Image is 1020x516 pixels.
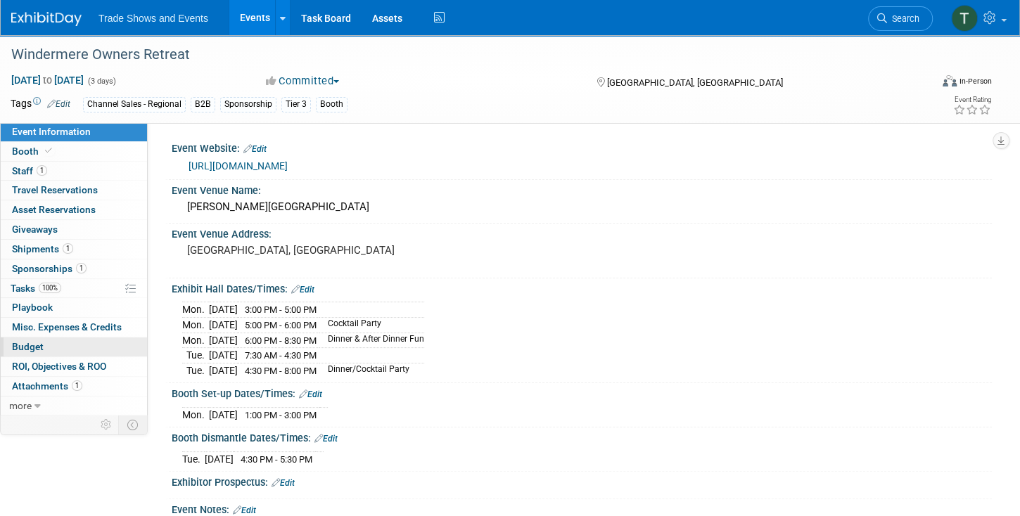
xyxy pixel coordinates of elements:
a: Misc. Expenses & Credits [1,318,147,337]
a: Budget [1,337,147,356]
td: Mon. [182,318,209,333]
a: [URL][DOMAIN_NAME] [189,160,288,172]
td: [DATE] [209,302,238,318]
a: Edit [272,478,295,488]
span: 4:30 PM - 8:00 PM [245,366,317,376]
a: Asset Reservations [1,200,147,219]
span: Playbook [12,302,53,313]
td: Personalize Event Tab Strip [94,415,119,434]
span: 1 [37,165,47,176]
a: Event Information [1,122,147,141]
span: 3:00 PM - 5:00 PM [245,304,317,315]
span: (3 days) [87,77,116,86]
a: ROI, Objectives & ROO [1,357,147,376]
span: 1:00 PM - 3:00 PM [245,410,317,420]
td: [DATE] [209,333,238,348]
span: ROI, Objectives & ROO [12,361,106,372]
span: 4:30 PM - 5:30 PM [241,454,312,465]
td: Mon. [182,407,209,422]
span: Event Information [12,126,91,137]
td: [DATE] [209,348,238,363]
td: Tue. [182,451,205,466]
div: Event Rating [953,96,991,103]
td: [DATE] [209,318,238,333]
div: Booth Dismantle Dates/Times: [172,427,992,446]
td: Mon. [182,333,209,348]
div: Windermere Owners Retreat [6,42,908,67]
a: Playbook [1,298,147,317]
a: Edit [243,144,267,154]
span: more [9,400,32,411]
td: [DATE] [209,363,238,378]
td: [DATE] [205,451,234,466]
span: Tasks [11,283,61,294]
a: Edit [314,434,338,444]
a: Shipments1 [1,240,147,259]
span: Misc. Expenses & Credits [12,321,122,333]
div: Event Venue Name: [172,180,992,198]
a: Search [868,6,933,31]
div: Booth Set-up Dates/Times: [172,383,992,401]
td: Tue. [182,348,209,363]
span: 5:00 PM - 6:00 PM [245,320,317,330]
span: [GEOGRAPHIC_DATA], [GEOGRAPHIC_DATA] [607,77,783,88]
span: Asset Reservations [12,204,96,215]
div: Sponsorship [220,97,276,112]
div: B2B [191,97,215,112]
button: Committed [261,74,345,89]
div: Channel Sales - Regional [83,97,186,112]
a: Edit [47,99,70,109]
span: Travel Reservations [12,184,98,195]
div: Booth [316,97,348,112]
i: Booth reservation complete [45,147,52,155]
span: Staff [12,165,47,176]
a: Tasks100% [1,279,147,298]
span: Shipments [12,243,73,254]
a: Edit [233,505,256,515]
td: [DATE] [209,407,238,422]
td: Mon. [182,302,209,318]
a: Travel Reservations [1,181,147,200]
pre: [GEOGRAPHIC_DATA], [GEOGRAPHIC_DATA] [187,244,498,257]
img: Format-Inperson.png [943,75,957,86]
span: Attachments [12,380,82,392]
div: In-Person [959,76,992,86]
div: Exhibitor Prospectus: [172,472,992,490]
a: Booth [1,142,147,161]
span: 1 [72,380,82,391]
td: Toggle Event Tabs [119,415,148,434]
span: 7:30 AM - 4:30 PM [245,350,317,361]
td: Tags [11,96,70,112]
span: 100% [39,283,61,293]
a: Attachments1 [1,377,147,396]
span: Trade Shows and Events [98,13,208,24]
span: Sponsorships [12,263,87,274]
td: Dinner & After Dinner Fun [319,333,424,348]
span: to [41,75,54,86]
a: Staff1 [1,162,147,181]
a: more [1,396,147,415]
img: Tiff Wagner [951,5,978,32]
a: Giveaways [1,220,147,239]
span: Booth [12,146,55,157]
div: Exhibit Hall Dates/Times: [172,278,992,297]
span: 1 [63,243,73,254]
span: Search [887,13,919,24]
div: Tier 3 [281,97,311,112]
span: 1 [76,263,87,273]
span: [DATE] [DATE] [11,74,84,86]
span: 6:00 PM - 8:30 PM [245,335,317,346]
div: Event Format [846,73,993,94]
td: Tue. [182,363,209,378]
td: Dinner/Cocktail Party [319,363,424,378]
img: ExhibitDay [11,12,82,26]
span: Giveaways [12,224,58,235]
div: Event Website: [172,138,992,156]
div: [PERSON_NAME][GEOGRAPHIC_DATA] [182,196,981,218]
a: Edit [291,285,314,295]
a: Edit [299,389,322,399]
td: Cocktail Party [319,318,424,333]
div: Event Venue Address: [172,224,992,241]
a: Sponsorships1 [1,259,147,278]
span: Budget [12,341,44,352]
